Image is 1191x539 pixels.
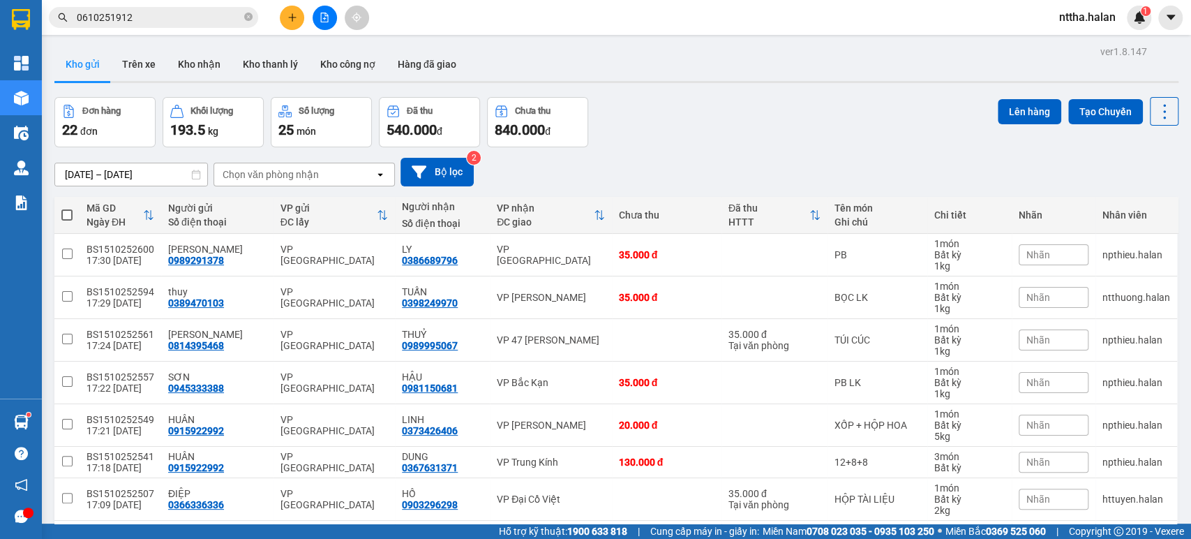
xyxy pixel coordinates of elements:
span: caret-down [1164,11,1177,24]
sup: 1 [1141,6,1151,16]
div: BS1510252594 [87,286,154,297]
div: 0373426406 [402,425,458,436]
div: BS1510252541 [87,451,154,462]
div: VP [GEOGRAPHIC_DATA] [280,329,388,351]
button: Đã thu540.000đ [379,97,480,147]
div: THUỶ [402,329,483,340]
div: 0903296298 [402,499,458,510]
div: Đơn hàng [82,106,121,116]
svg: open [375,169,386,180]
button: Tạo Chuyến [1068,99,1143,124]
button: aim [345,6,369,30]
div: 35.000 đ [619,377,714,388]
div: VP nhận [497,202,593,214]
div: PB LK [834,377,920,388]
div: Chưa thu [619,209,714,221]
div: ĐIỀN HỒNG [168,329,267,340]
span: Nhãn [1026,249,1050,260]
div: 1 kg [934,388,1005,399]
div: VP [GEOGRAPHIC_DATA] [280,371,388,394]
div: Chưa thu [515,106,550,116]
div: DUNG [402,451,483,462]
div: HTTT [728,216,809,228]
div: 12+8+8 [834,457,920,468]
span: copyright [1114,526,1123,536]
div: Chọn văn phòng nhận [223,168,319,182]
div: 0398249970 [402,297,458,309]
button: Kho thanh lý [232,47,309,81]
div: Bất kỳ [934,292,1005,303]
div: Bất kỳ [934,494,1005,505]
img: dashboard-icon [14,56,29,71]
div: 1 món [934,482,1005,494]
span: đơn [80,126,98,137]
span: message [15,510,28,523]
div: 2 kg [934,505,1005,516]
div: Bất kỳ [934,420,1005,431]
div: VP [PERSON_NAME] [497,420,604,431]
div: Tại văn phòng [728,499,821,510]
div: VP Bắc Kạn [497,377,604,388]
span: 1 [1143,6,1148,16]
div: 1 kg [934,346,1005,357]
span: Miền Nam [763,524,934,539]
div: 1 kg [934,260,1005,272]
div: npthieu.halan [1102,334,1170,346]
button: Số lượng25món [271,97,372,147]
th: Toggle SortBy [721,197,827,234]
span: Cung cấp máy in - giấy in: [650,524,759,539]
div: Bất kỳ [934,462,1005,473]
span: kg [208,126,218,137]
div: 17:18 [DATE] [87,462,154,473]
div: 0814395468 [168,340,224,351]
div: 17:21 [DATE] [87,425,154,436]
div: VP [GEOGRAPHIC_DATA] [280,244,388,266]
div: 3 món [934,451,1005,462]
div: BS1510252507 [87,488,154,499]
span: Nhãn [1026,420,1050,431]
div: 0989291378 [168,255,224,266]
div: HỒ [402,488,483,499]
div: TÚI CÚC [834,334,920,346]
div: 0945333388 [168,383,224,394]
button: Trên xe [111,47,167,81]
div: Mã GD [87,202,143,214]
span: ⚪️ [938,529,942,534]
div: thuy [168,286,267,297]
div: npthieu.halan [1102,457,1170,468]
div: BỌC LK [834,292,920,303]
span: 840.000 [495,121,545,138]
div: 0915922992 [168,425,224,436]
div: Nhãn [1019,209,1088,221]
button: Kho gửi [54,47,111,81]
div: Bất kỳ [934,249,1005,260]
div: Khối lượng [190,106,233,116]
div: Đã thu [728,202,809,214]
span: Nhãn [1026,377,1050,388]
div: 0981150681 [402,383,458,394]
span: close-circle [244,13,253,21]
th: Toggle SortBy [80,197,161,234]
button: caret-down [1158,6,1183,30]
button: Chưa thu840.000đ [487,97,588,147]
span: Miền Bắc [945,524,1046,539]
div: Số lượng [299,106,334,116]
div: 35.000 đ [728,329,821,340]
div: VP [GEOGRAPHIC_DATA] [280,414,388,436]
div: 0989995067 [402,340,458,351]
button: file-add [313,6,337,30]
div: 0386689796 [402,255,458,266]
div: 17:30 [DATE] [87,255,154,266]
div: VP 47 [PERSON_NAME] [497,334,604,346]
div: 20.000 đ [619,420,714,431]
div: 17:29 [DATE] [87,297,154,309]
div: npthieu.halan [1102,377,1170,388]
div: Đã thu [407,106,433,116]
img: warehouse-icon [14,415,29,429]
div: KIM ANH [168,244,267,255]
img: warehouse-icon [14,91,29,105]
div: Số điện thoại [402,218,483,229]
div: 17:22 [DATE] [87,383,154,394]
div: ĐIỆP [168,488,267,499]
span: đ [545,126,550,137]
